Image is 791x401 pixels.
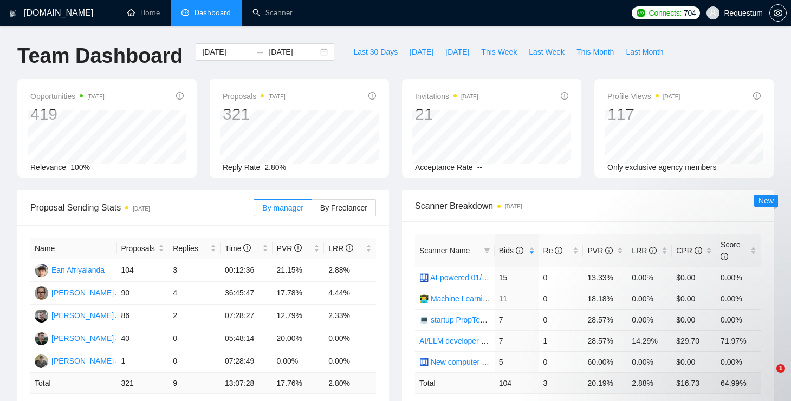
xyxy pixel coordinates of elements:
[529,46,565,58] span: Last Week
[181,9,189,16] span: dashboard
[202,46,251,58] input: Start date
[35,265,105,274] a: EAEan Afriyalanda
[221,350,273,373] td: 07:28:49
[539,351,583,372] td: 0
[415,372,495,393] td: Total
[495,288,539,309] td: 11
[419,358,535,366] a: 🛄 New computer vision A old rate
[607,163,717,172] span: Only exclusive agency members
[482,242,492,259] span: filter
[475,43,523,61] button: This Week
[523,43,570,61] button: Last Week
[481,46,517,58] span: This Week
[649,7,682,19] span: Connects:
[324,259,376,282] td: 2.88%
[368,92,376,100] span: info-circle
[753,92,761,100] span: info-circle
[587,246,613,255] span: PVR
[324,350,376,373] td: 0.00%
[607,104,680,124] div: 117
[223,163,260,172] span: Reply Rate
[539,267,583,288] td: 0
[627,267,672,288] td: 0.00%
[262,203,303,212] span: By manager
[70,163,90,172] span: 100%
[539,309,583,330] td: 0
[117,305,169,327] td: 86
[410,46,433,58] span: [DATE]
[35,264,48,277] img: EA
[769,9,787,17] a: setting
[221,327,273,350] td: 05:48:14
[505,203,522,209] time: [DATE]
[117,373,169,394] td: 321
[243,244,251,252] span: info-circle
[754,364,780,390] iframe: Intercom live chat
[168,282,221,305] td: 4
[176,92,184,100] span: info-circle
[499,246,523,255] span: Bids
[543,246,563,255] span: Re
[273,327,325,350] td: 20.00%
[252,8,293,17] a: searchScanner
[273,259,325,282] td: 21.15%
[133,206,150,212] time: [DATE]
[769,4,787,22] button: setting
[776,364,785,373] span: 1
[35,288,114,297] a: IK[PERSON_NAME]
[758,196,774,205] span: New
[627,372,672,393] td: 2.88 %
[320,203,367,212] span: By Freelancer
[168,373,221,394] td: 9
[649,247,657,254] span: info-circle
[716,372,761,393] td: 64.99 %
[415,199,761,213] span: Scanner Breakdown
[328,244,353,253] span: LRR
[35,311,114,319] a: VL[PERSON_NAME]
[223,104,286,124] div: 321
[168,350,221,373] td: 0
[173,242,208,254] span: Replies
[30,90,105,103] span: Opportunities
[87,94,104,100] time: [DATE]
[419,337,546,345] a: AI/LLM developer 01/10 changed end
[539,372,583,393] td: 3
[495,330,539,351] td: 7
[117,238,169,259] th: Proposals
[117,327,169,350] td: 40
[117,350,169,373] td: 1
[277,244,302,253] span: PVR
[684,7,696,19] span: 704
[439,43,475,61] button: [DATE]
[495,267,539,288] td: 15
[324,373,376,394] td: 2.80 %
[35,309,48,323] img: VL
[264,163,286,172] span: 2.80%
[9,5,17,22] img: logo
[637,9,645,17] img: upwork-logo.png
[221,305,273,327] td: 07:28:27
[273,282,325,305] td: 17.78%
[30,104,105,124] div: 419
[221,373,273,394] td: 13:07:28
[676,246,702,255] span: CPR
[221,282,273,305] td: 36:45:47
[716,267,761,288] td: 0.00%
[168,327,221,350] td: 0
[30,201,254,214] span: Proposal Sending Stats
[415,90,478,103] span: Invitations
[35,356,114,365] a: AK[PERSON_NAME]
[716,288,761,309] td: 0.00%
[17,43,183,69] h1: Team Dashboard
[419,294,527,303] a: 👨‍💻 Machine Learning developer
[415,104,478,124] div: 21
[35,354,48,368] img: AK
[51,332,114,344] div: [PERSON_NAME]
[225,244,251,253] span: Time
[477,163,482,172] span: --
[273,350,325,373] td: 0.00%
[516,247,523,254] span: info-circle
[117,282,169,305] td: 90
[268,94,285,100] time: [DATE]
[555,247,562,254] span: info-circle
